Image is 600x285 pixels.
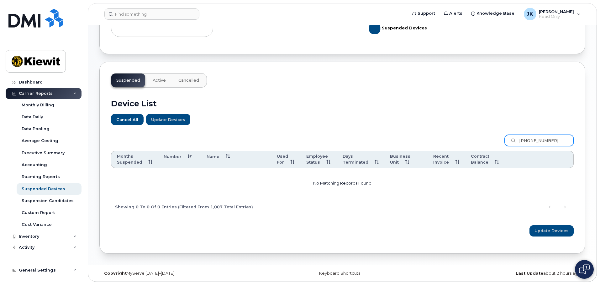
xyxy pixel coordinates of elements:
a: Previous [545,202,555,212]
span: [PERSON_NAME] [539,9,574,14]
th: Number: activate to sort column ascending [158,151,201,168]
th: Name: activate to sort column ascending [201,151,271,168]
th: Months Suspended: activate to sort column ascending [111,151,158,168]
span: Cancel All [116,117,138,123]
span: Cancelled [178,78,199,83]
a: Next [560,202,570,212]
span: Update Devices [151,117,185,123]
th: Employee Status: activate to sort column ascending [301,151,337,168]
a: Support [408,7,439,20]
div: MyServe [DATE]–[DATE] [99,271,261,276]
a: Keyboard Shortcuts [319,271,360,276]
button: Update Devices [146,114,190,125]
td: No matching records found [111,168,574,197]
button: Cancel All [111,114,144,125]
span: Read Only [539,14,574,19]
img: Open chat [579,264,590,274]
span: Alerts [449,10,462,17]
strong: Copyright [104,271,127,276]
th: Contract Balance: activate to sort column ascending [465,151,505,168]
th: Used For: activate to sort column ascending [271,151,300,168]
th: Business Unit: activate to sort column ascending [384,151,428,168]
strong: Last Update [516,271,543,276]
g: Suspended Devices [369,20,427,37]
th: Days Terminated: activate to sort column ascending [337,151,384,168]
a: Alerts [439,7,467,20]
span: Support [418,10,435,17]
span: JK [527,10,533,18]
th: Recent Invoice: activate to sort column ascending [428,151,465,168]
input: Find something... [104,8,199,20]
div: Showing 0 to 0 of 0 entries (filtered from 1,007 total entries) [111,201,253,212]
span: Update Devices [534,228,569,234]
span: Active [153,78,166,83]
g: Legend [369,20,427,37]
button: Update Devices [529,225,574,237]
input: Search [505,135,574,146]
span: Knowledge Base [476,10,514,17]
a: Knowledge Base [467,7,519,20]
div: Jamie Kinney [519,8,585,20]
h2: Device List [111,99,574,108]
div: about 2 hours ago [423,271,585,276]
